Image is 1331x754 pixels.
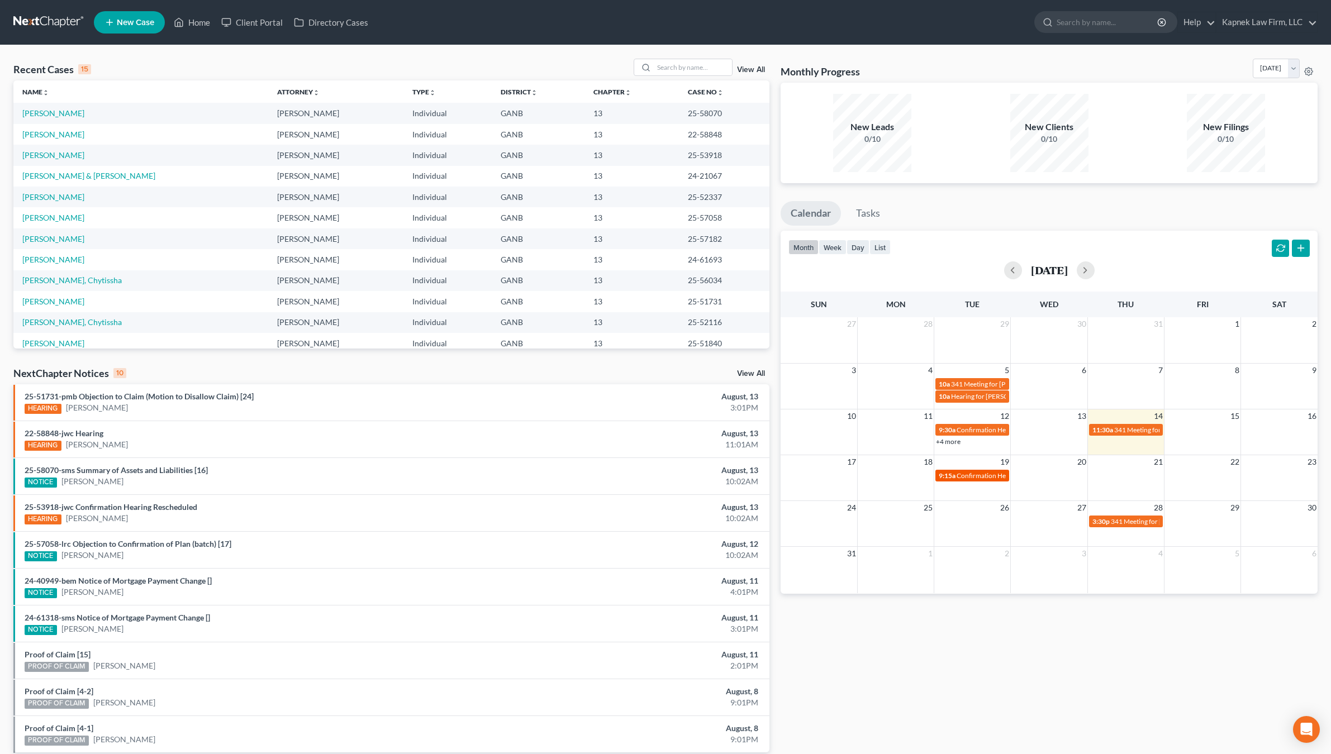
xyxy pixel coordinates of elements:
td: Individual [403,187,492,207]
span: 6 [1311,547,1318,560]
a: Tasks [846,201,890,226]
input: Search by name... [1057,12,1159,32]
span: 20 [1076,455,1087,469]
div: 15 [78,64,91,74]
td: 25-57058 [679,207,769,228]
a: [PERSON_NAME] [22,255,84,264]
span: 31 [846,547,857,560]
a: 25-53918-jwc Confirmation Hearing Rescheduled [25,502,197,512]
td: [PERSON_NAME] [268,333,403,354]
td: 13 [584,145,679,165]
span: Hearing for [PERSON_NAME] [951,392,1038,400]
div: 10:02AM [521,513,758,524]
a: [PERSON_NAME] [22,297,84,306]
td: 13 [584,270,679,291]
td: Individual [403,291,492,312]
a: [PERSON_NAME] [93,660,155,671]
span: 28 [923,317,934,331]
span: 1 [927,547,934,560]
td: GANB [492,228,584,249]
a: [PERSON_NAME] [22,192,84,202]
td: GANB [492,124,584,145]
span: 22 [1229,455,1240,469]
td: [PERSON_NAME] [268,291,403,312]
a: [PERSON_NAME] [61,586,123,598]
td: GANB [492,291,584,312]
div: August, 11 [521,575,758,586]
a: [PERSON_NAME] & [PERSON_NAME] [22,171,155,180]
span: 4 [927,364,934,377]
div: NOTICE [25,625,57,635]
td: 13 [584,207,679,228]
td: 13 [584,166,679,187]
a: [PERSON_NAME] [22,108,84,118]
i: unfold_more [42,89,49,96]
div: NextChapter Notices [13,366,126,380]
a: Client Portal [216,12,288,32]
td: [PERSON_NAME] [268,270,403,291]
div: HEARING [25,441,61,451]
div: 9:01PM [521,697,758,708]
a: [PERSON_NAME] [61,476,123,487]
span: 14 [1153,409,1164,423]
span: 31 [1153,317,1164,331]
a: [PERSON_NAME] [66,439,128,450]
td: 13 [584,124,679,145]
span: 24 [846,501,857,514]
td: Individual [403,207,492,228]
a: Proof of Claim [15] [25,650,91,659]
a: Help [1178,12,1215,32]
td: 13 [584,103,679,123]
span: 11:30a [1092,426,1113,434]
div: 11:01AM [521,439,758,450]
span: Confirmation Hearing for [PERSON_NAME] [957,426,1085,434]
td: GANB [492,187,584,207]
a: [PERSON_NAME], Chytissha [22,317,122,327]
td: 13 [584,291,679,312]
span: New Case [117,18,154,27]
span: 10 [846,409,857,423]
div: HEARING [25,514,61,524]
a: [PERSON_NAME] [93,734,155,745]
a: Calendar [781,201,841,226]
span: 26 [999,501,1010,514]
span: 9 [1311,364,1318,377]
span: 30 [1306,501,1318,514]
a: Proof of Claim [4-2] [25,686,93,696]
a: [PERSON_NAME] [66,402,128,413]
span: 2 [1311,317,1318,331]
span: 11 [923,409,934,423]
span: 21 [1153,455,1164,469]
td: Individual [403,312,492,333]
div: 4:01PM [521,586,758,598]
div: 10 [113,368,126,378]
span: 15 [1229,409,1240,423]
span: Confirmation Hearing for [PERSON_NAME] [957,471,1085,480]
div: NOTICE [25,588,57,598]
a: Nameunfold_more [22,88,49,96]
td: Individual [403,270,492,291]
a: [PERSON_NAME] [93,697,155,708]
span: 12 [999,409,1010,423]
td: [PERSON_NAME] [268,103,403,123]
button: week [819,240,847,255]
td: Individual [403,166,492,187]
span: 16 [1306,409,1318,423]
span: Thu [1118,299,1134,309]
span: Sat [1272,299,1286,309]
div: August, 13 [521,502,758,513]
a: Kapnek Law Firm, LLC [1216,12,1317,32]
div: 0/10 [1187,133,1265,145]
button: day [847,240,869,255]
span: 9:30a [939,426,956,434]
div: August, 11 [521,612,758,623]
td: GANB [492,270,584,291]
td: 13 [584,249,679,270]
span: 19 [999,455,1010,469]
a: Attorneyunfold_more [277,88,320,96]
a: Typeunfold_more [412,88,436,96]
a: 25-51731-pmb Objection to Claim (Motion to Disallow Claim) [24] [25,392,254,401]
a: +4 more [936,437,961,446]
td: [PERSON_NAME] [268,249,403,270]
td: 22-58848 [679,124,769,145]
